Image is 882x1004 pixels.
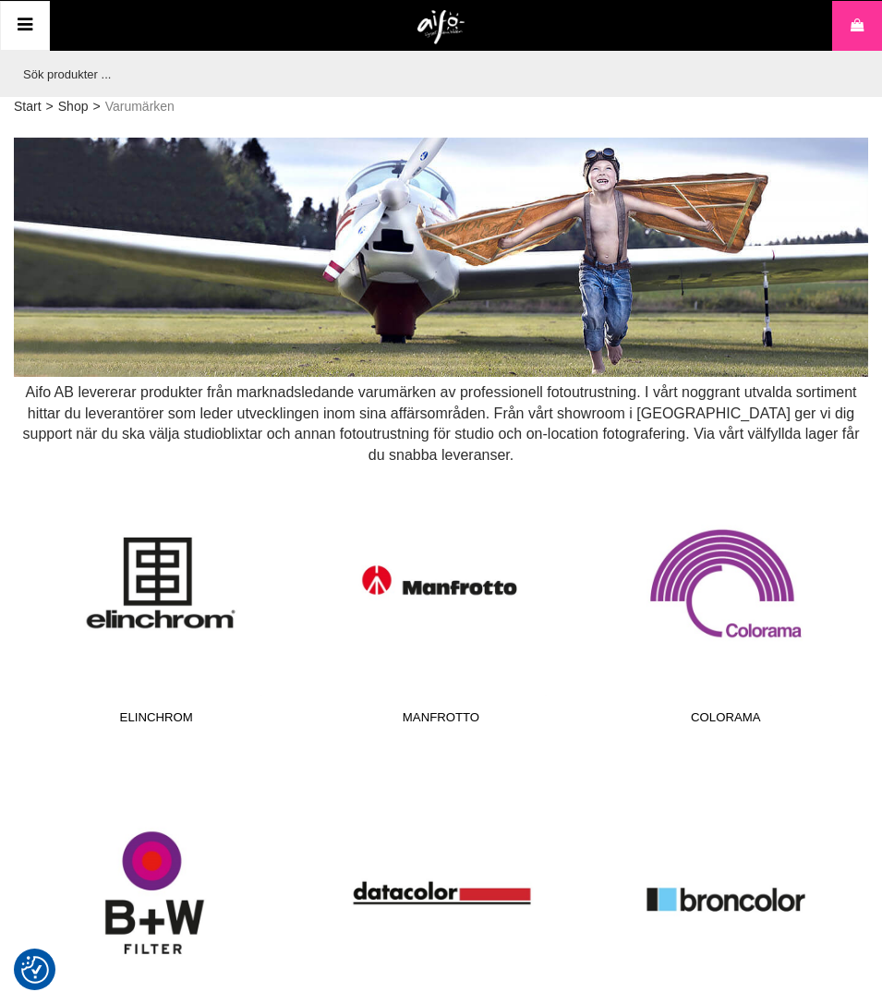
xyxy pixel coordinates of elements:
a: Shop [58,97,89,116]
a: Colorama [595,484,856,733]
a: Elinchrom [26,484,287,733]
span: Colorama [595,708,856,733]
input: Sök produkter ... [14,51,859,97]
img: logo.png [417,10,465,45]
span: > [92,97,100,116]
span: Elinchrom [26,708,287,733]
a: Start [14,97,42,116]
span: Varumärken [105,97,175,116]
img: Aifo Varumärken / About us [14,138,868,378]
button: Samtyckesinställningar [21,953,49,986]
span: Manfrotto [310,708,572,733]
a: Manfrotto [310,484,572,733]
span: > [46,97,54,116]
img: Revisit consent button [21,956,49,984]
div: Aifo AB levererar produkter från marknadsledande varumärken av professionell fotoutrustning. I vå... [14,382,868,466]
